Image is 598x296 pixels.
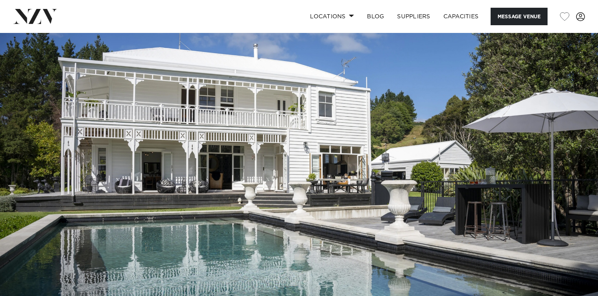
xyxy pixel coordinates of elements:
a: Locations [303,8,360,25]
img: nzv-logo.png [13,9,57,24]
a: Capacities [437,8,485,25]
a: BLOG [360,8,391,25]
button: Message Venue [491,8,548,25]
a: SUPPLIERS [391,8,436,25]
